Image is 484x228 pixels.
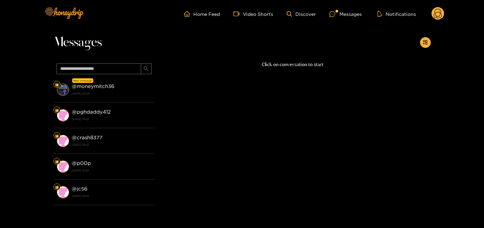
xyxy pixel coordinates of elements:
span: home [184,11,193,17]
strong: @ pghdaddy412 [72,109,111,115]
p: Click on conversation to start [155,61,431,68]
button: Notifications [375,10,418,17]
div: Messages [329,10,362,18]
img: conversation [57,161,69,173]
a: Discover [287,11,316,17]
img: conversation [57,84,69,96]
span: Messages [54,34,102,51]
strong: [DATE] 23:20 [72,90,151,96]
strong: @ jc56 [72,186,88,192]
img: Fan Level [55,160,59,164]
span: video-camera [233,11,243,17]
strong: [DATE] 18:22 [72,193,151,199]
a: Home Feed [184,11,220,17]
img: Fan Level [55,185,59,189]
img: conversation [57,109,69,121]
img: Fan Level [55,108,59,112]
span: appstore-add [423,40,428,46]
a: Video Shorts [233,11,273,17]
strong: @ moneymitch36 [72,83,115,89]
strong: [DATE] 18:22 [72,116,151,122]
strong: @ p00p [72,160,91,166]
div: New message [72,78,93,83]
strong: [DATE] 18:22 [72,167,151,173]
img: Fan Level [55,134,59,138]
img: conversation [57,135,69,147]
button: appstore-add [420,37,431,48]
img: conversation [57,186,69,198]
strong: @ crash8377 [72,135,102,140]
button: search [141,63,152,74]
strong: [DATE] 18:22 [72,142,151,148]
img: Fan Level [55,83,59,87]
span: search [143,66,149,72]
